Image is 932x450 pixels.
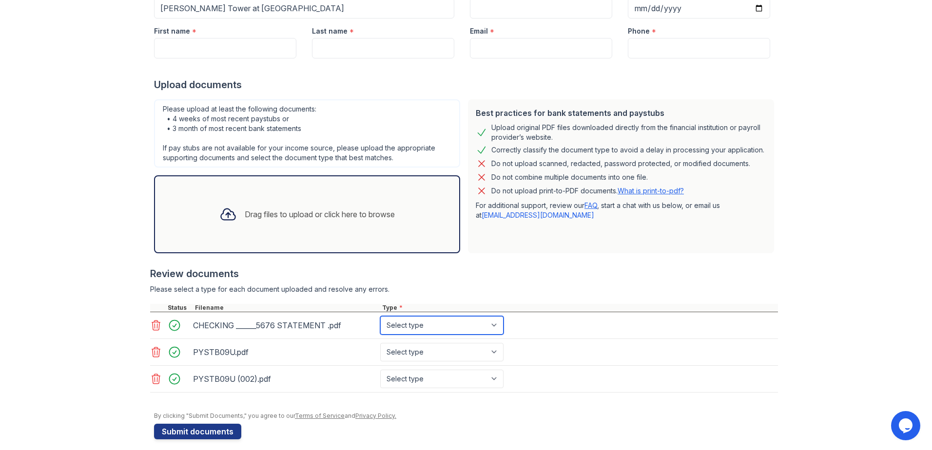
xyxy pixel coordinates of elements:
[193,304,380,312] div: Filename
[491,171,648,183] div: Do not combine multiple documents into one file.
[584,201,597,209] a: FAQ
[491,186,684,196] p: Do not upload print-to-PDF documents.
[476,107,766,119] div: Best practices for bank statements and paystubs
[618,187,684,195] a: What is print-to-pdf?
[295,412,345,419] a: Terms of Service
[476,201,766,220] p: For additional support, review our , start a chat with us below, or email us at
[628,26,650,36] label: Phone
[470,26,488,36] label: Email
[150,267,778,281] div: Review documents
[245,208,395,220] div: Drag files to upload or click here to browse
[491,123,766,142] div: Upload original PDF files downloaded directly from the financial institution or payroll provider’...
[154,412,778,420] div: By clicking "Submit Documents," you agree to our and
[482,211,594,219] a: [EMAIL_ADDRESS][DOMAIN_NAME]
[154,26,190,36] label: First name
[491,144,764,156] div: Correctly classify the document type to avoid a delay in processing your application.
[891,411,922,440] iframe: chat widget
[355,412,396,419] a: Privacy Policy.
[154,424,241,439] button: Submit documents
[193,344,376,360] div: PYSTB09U.pdf
[193,318,376,333] div: CHECKING ______5676 STATEMENT .pdf
[166,304,193,312] div: Status
[154,99,460,168] div: Please upload at least the following documents: • 4 weeks of most recent paystubs or • 3 month of...
[150,284,778,294] div: Please select a type for each document uploaded and resolve any errors.
[312,26,348,36] label: Last name
[193,371,376,387] div: PYSTB09U (002).pdf
[380,304,778,312] div: Type
[491,158,750,169] div: Do not upload scanned, redacted, password protected, or modified documents.
[154,78,778,92] div: Upload documents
